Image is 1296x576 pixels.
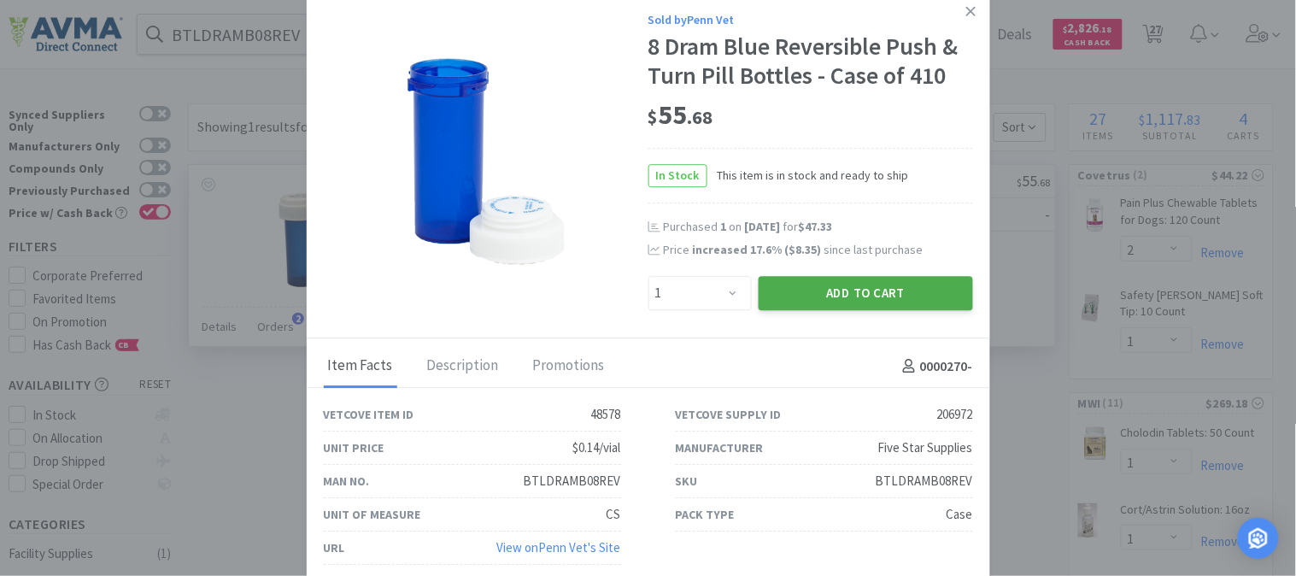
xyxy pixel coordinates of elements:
span: . 68 [688,105,713,129]
div: Vetcove Supply ID [676,405,782,424]
div: Price since last purchase [664,240,973,259]
img: b7455fbd831e49ee9a1f7dd75a89a955_206972.png [375,50,597,272]
span: 1 [721,220,727,235]
h4: 0000270 - [896,356,973,378]
span: [DATE] [745,220,781,235]
span: $47.33 [799,220,833,235]
div: 48578 [591,405,621,426]
div: Manufacturer [676,438,764,457]
div: Pack Type [676,505,735,524]
div: Promotions [529,345,609,388]
div: BTLDRAMB08REV [876,472,973,492]
span: $8.35 [789,242,818,257]
div: 206972 [937,405,973,426]
span: This item is in stock and ready to ship [707,167,909,185]
div: Open Intercom Messenger [1238,518,1279,559]
div: Unit of Measure [324,505,421,524]
span: In Stock [649,166,707,187]
span: $ [648,105,659,129]
span: 55 [648,97,713,132]
div: BTLDRAMB08REV [524,472,621,492]
button: Add to Cart [759,276,973,310]
div: Item Facts [324,345,397,388]
div: Description [423,345,503,388]
div: Sold by Penn Vet [648,10,973,29]
div: CS [607,505,621,526]
div: Purchased on for [664,220,973,237]
span: increased 17.6 % ( ) [693,242,822,257]
a: View onPenn Vet's Site [497,540,621,556]
div: Vetcove Item ID [324,405,414,424]
div: $0.14/vial [573,438,621,459]
div: Unit Price [324,438,384,457]
div: Man No. [324,472,370,491]
div: Five Star Supplies [878,438,973,459]
div: Case [947,505,973,526]
div: URL [324,538,345,557]
div: 8 Dram Blue Reversible Push & Turn Pill Bottles - Case of 410 [648,33,973,91]
div: SKU [676,472,698,491]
